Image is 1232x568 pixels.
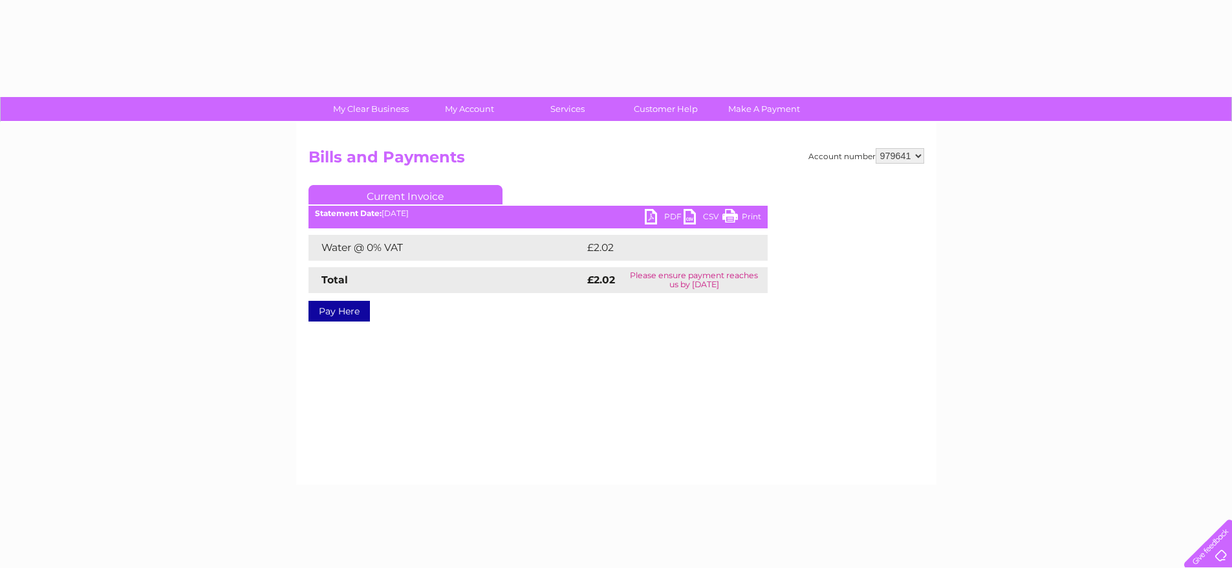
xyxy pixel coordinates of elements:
[416,97,523,121] a: My Account
[645,209,684,228] a: PDF
[308,185,503,204] a: Current Invoice
[621,267,767,293] td: Please ensure payment reaches us by [DATE]
[808,148,924,164] div: Account number
[711,97,817,121] a: Make A Payment
[315,208,382,218] b: Statement Date:
[584,235,737,261] td: £2.02
[514,97,621,121] a: Services
[612,97,719,121] a: Customer Help
[308,209,768,218] div: [DATE]
[308,301,370,322] a: Pay Here
[684,209,722,228] a: CSV
[308,148,924,173] h2: Bills and Payments
[321,274,348,286] strong: Total
[308,235,584,261] td: Water @ 0% VAT
[587,274,615,286] strong: £2.02
[318,97,424,121] a: My Clear Business
[722,209,761,228] a: Print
